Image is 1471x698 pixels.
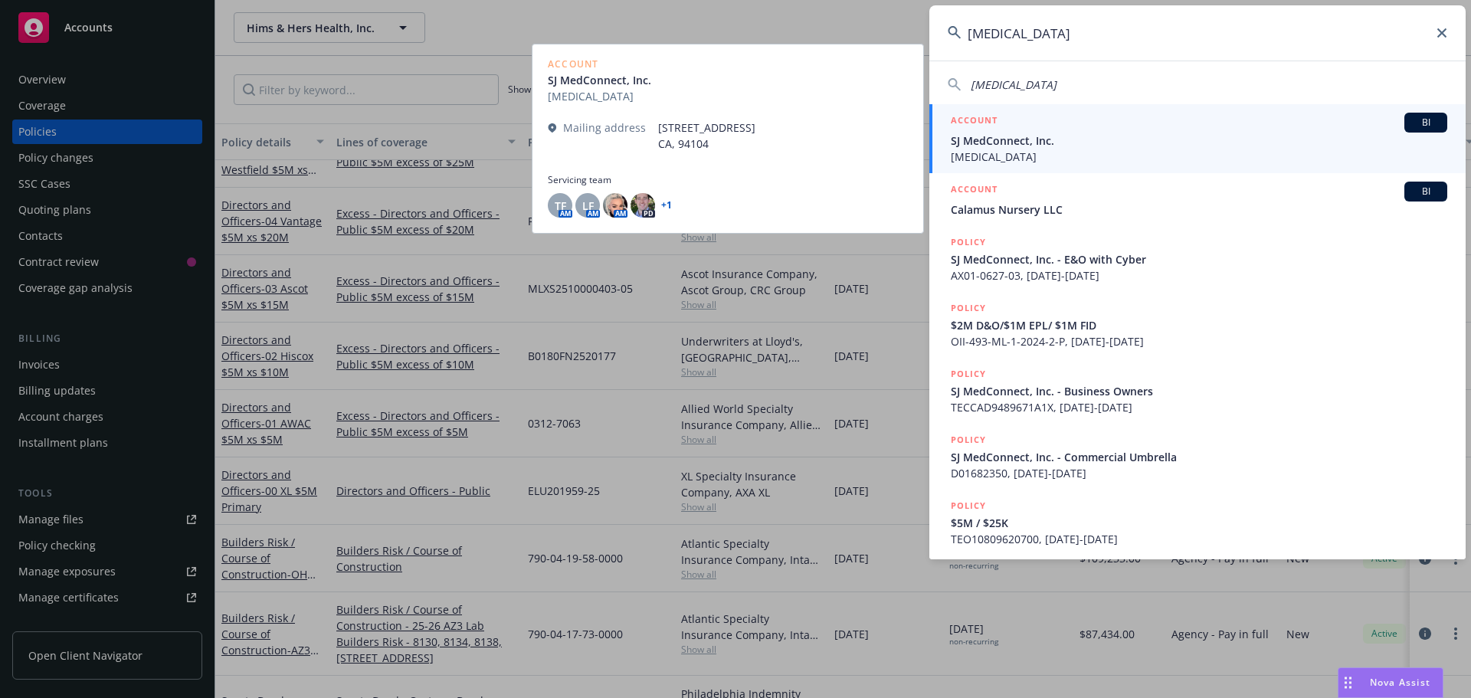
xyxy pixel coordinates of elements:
span: Calamus Nursery LLC [951,202,1447,218]
h5: ACCOUNT [951,182,998,200]
h5: POLICY [951,498,986,513]
h5: POLICY [951,300,986,316]
span: SJ MedConnect, Inc. [951,133,1447,149]
button: Nova Assist [1338,667,1443,698]
span: D01682350, [DATE]-[DATE] [951,465,1447,481]
span: $2M D&O/$1M EPL/ $1M FID [951,317,1447,333]
a: POLICYSJ MedConnect, Inc. - E&O with CyberAX01-0627-03, [DATE]-[DATE] [929,226,1466,292]
span: AX01-0627-03, [DATE]-[DATE] [951,267,1447,283]
a: POLICYSJ MedConnect, Inc. - Commercial UmbrellaD01682350, [DATE]-[DATE] [929,424,1466,490]
a: POLICY$2M D&O/$1M EPL/ $1M FIDOII-493-ML-1-2024-2-P, [DATE]-[DATE] [929,292,1466,358]
span: $5M / $25K [951,515,1447,531]
input: Search... [929,5,1466,61]
a: POLICY$5M / $25KTEO10809620700, [DATE]-[DATE] [929,490,1466,555]
span: TECCAD9489671A1X, [DATE]-[DATE] [951,399,1447,415]
span: SJ MedConnect, Inc. - Commercial Umbrella [951,449,1447,465]
span: [MEDICAL_DATA] [951,149,1447,165]
span: BI [1410,116,1441,129]
div: Drag to move [1338,668,1358,697]
span: TEO10809620700, [DATE]-[DATE] [951,531,1447,547]
a: ACCOUNTBISJ MedConnect, Inc.[MEDICAL_DATA] [929,104,1466,173]
span: OII-493-ML-1-2024-2-P, [DATE]-[DATE] [951,333,1447,349]
a: ACCOUNTBICalamus Nursery LLC [929,173,1466,226]
h5: POLICY [951,234,986,250]
span: SJ MedConnect, Inc. - E&O with Cyber [951,251,1447,267]
span: BI [1410,185,1441,198]
h5: POLICY [951,432,986,447]
span: [MEDICAL_DATA] [971,77,1057,92]
span: SJ MedConnect, Inc. - Business Owners [951,383,1447,399]
a: POLICYSJ MedConnect, Inc. - Business OwnersTECCAD9489671A1X, [DATE]-[DATE] [929,358,1466,424]
span: Nova Assist [1370,676,1430,689]
h5: ACCOUNT [951,113,998,131]
h5: POLICY [951,366,986,382]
